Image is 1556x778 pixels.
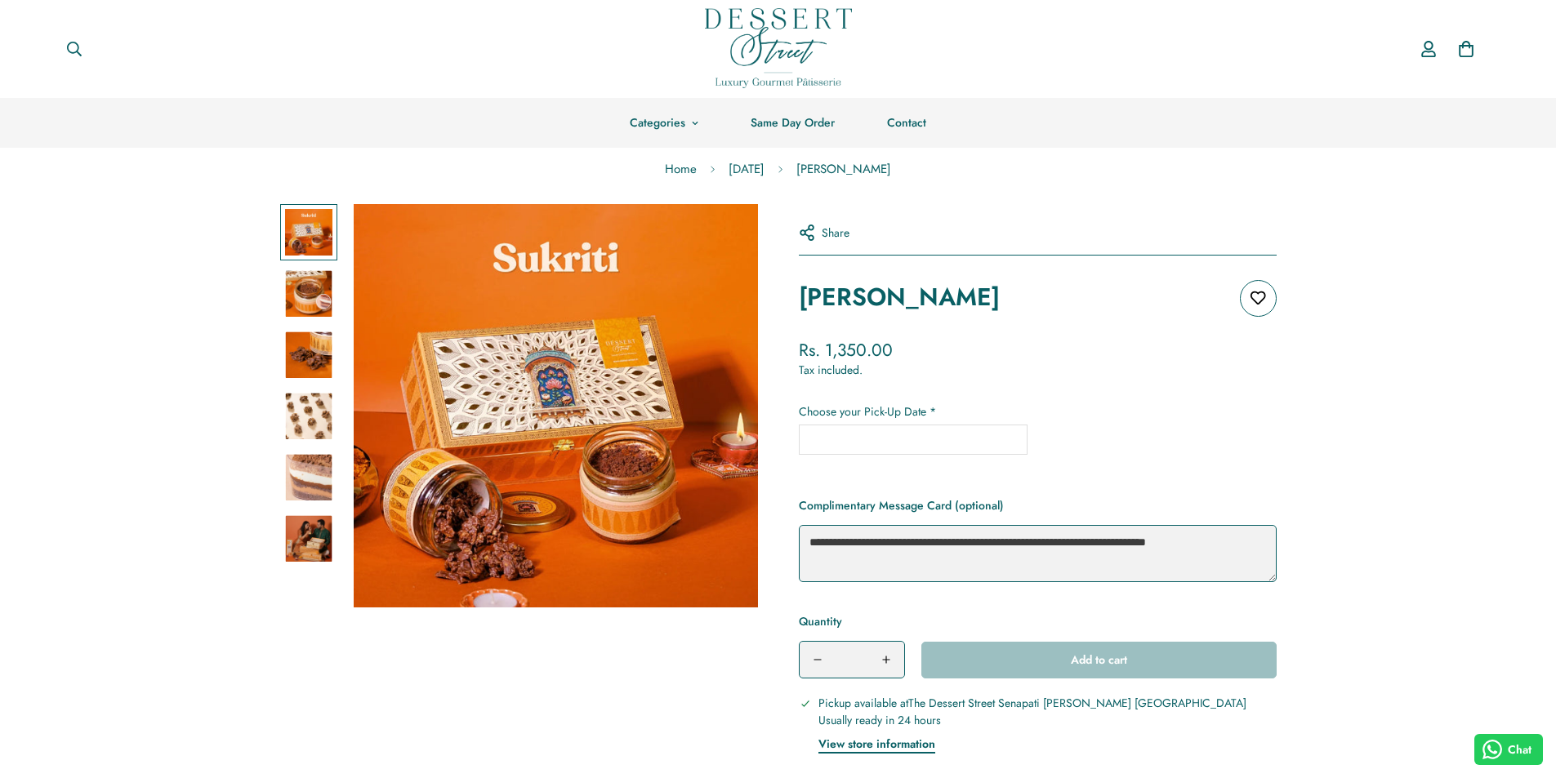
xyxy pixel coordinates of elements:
div: Tax included. [799,362,1277,379]
a: Categories [604,98,724,148]
button: Add to wishlist [1240,280,1277,317]
button: Chat [1474,734,1544,765]
h1: [PERSON_NAME] [799,280,1000,314]
a: 0 [1447,30,1485,68]
label: Choose your Pick-Up Date * [799,403,1277,420]
input: Product quantity [836,642,868,678]
div: Pickup available at [818,695,1246,754]
a: [DATE] [716,148,777,191]
span: Share [822,225,849,242]
button: Increase quantity of Sukriti by one [868,642,904,678]
a: Account [1410,25,1447,73]
button: View store information [818,735,935,754]
a: Home [653,148,709,191]
button: Search [53,31,96,67]
a: Same Day Order [724,98,861,148]
span: The Dessert Street Senapati [PERSON_NAME] [GEOGRAPHIC_DATA] [908,695,1246,711]
span: Rs. 1,350.00 [799,338,893,362]
img: Dessert Street [705,8,852,88]
button: Decrease quantity of Sukriti by one [800,642,836,678]
label: Quantity [799,611,905,631]
a: Contact [861,98,952,148]
p: Usually ready in 24 hours [818,712,1246,729]
label: Complimentary Message Card (optional) [799,496,1004,515]
span: Chat [1508,741,1531,758]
